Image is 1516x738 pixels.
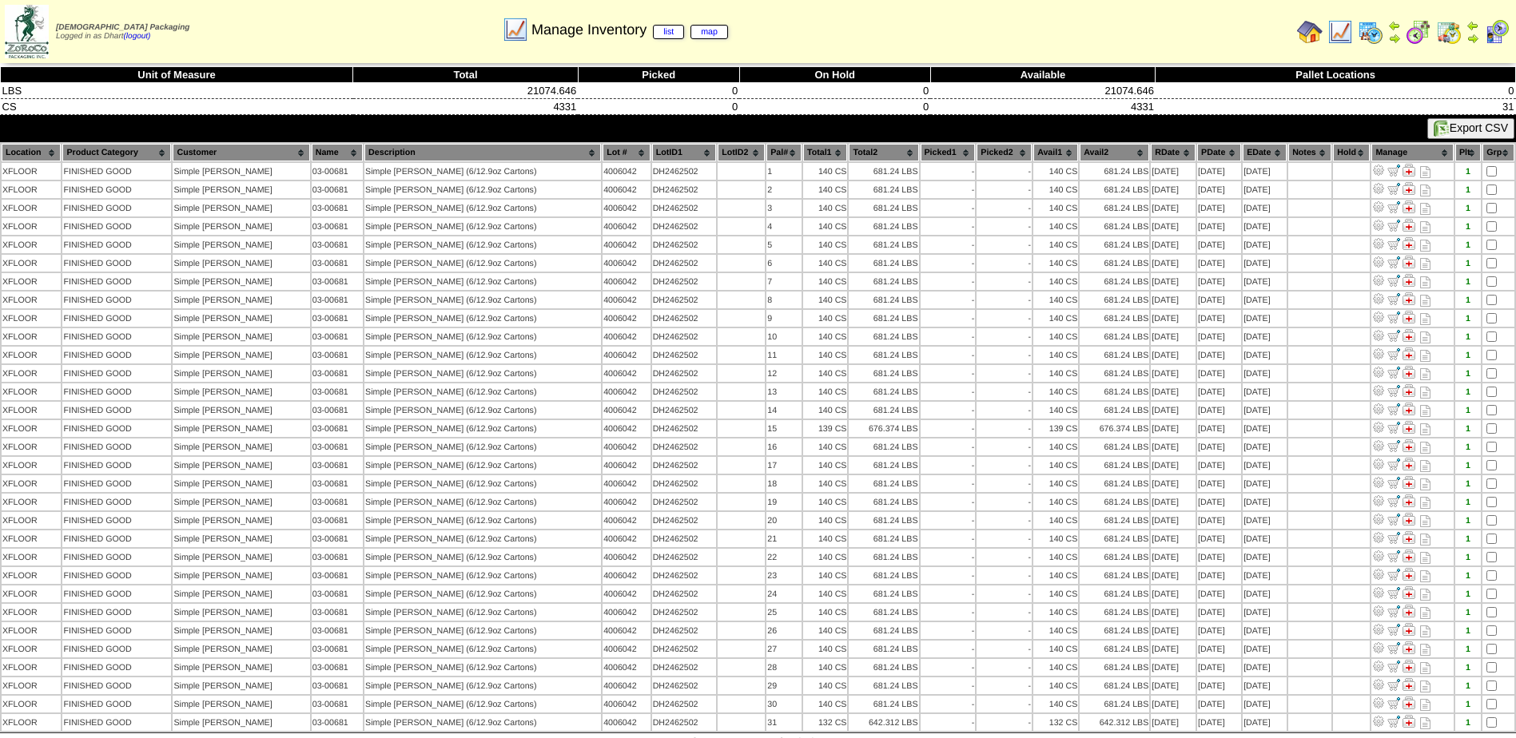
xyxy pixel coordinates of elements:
[364,163,601,180] td: Simple [PERSON_NAME] (6/12.9oz Cartons)
[364,292,601,308] td: Simple [PERSON_NAME] (6/12.9oz Cartons)
[312,255,363,272] td: 03-00681
[1387,660,1400,673] img: Move
[1197,273,1241,290] td: [DATE]
[603,163,651,180] td: 4006042
[1420,240,1430,252] i: Note
[1466,19,1479,32] img: arrowleft.gif
[1420,221,1430,233] i: Note
[803,163,848,180] td: 140 CS
[1387,274,1400,287] img: Move
[1403,256,1415,268] img: Manage Hold
[1387,586,1400,599] img: Move
[1033,200,1078,216] td: 140 CS
[1372,715,1385,728] img: Adjust
[62,163,171,180] td: FINISHED GOOD
[1420,203,1430,215] i: Note
[1403,366,1415,379] img: Manage Hold
[173,200,309,216] td: Simple [PERSON_NAME]
[653,25,684,39] a: list
[56,23,189,32] span: [DEMOGRAPHIC_DATA] Packaging
[1033,255,1078,272] td: 140 CS
[1156,67,1516,83] th: Pallet Locations
[1372,403,1385,415] img: Adjust
[1371,144,1453,161] th: Manage
[173,236,309,253] td: Simple [PERSON_NAME]
[803,200,848,216] td: 140 CS
[312,218,363,235] td: 03-00681
[1388,19,1401,32] img: arrowleft.gif
[1151,144,1196,161] th: RDate
[1151,255,1196,272] td: [DATE]
[364,236,601,253] td: Simple [PERSON_NAME] (6/12.9oz Cartons)
[1372,182,1385,195] img: Adjust
[173,292,309,308] td: Simple [PERSON_NAME]
[603,181,651,198] td: 4006042
[62,218,171,235] td: FINISHED GOOD
[766,255,802,272] td: 6
[1080,181,1149,198] td: 681.24 LBS
[718,144,765,161] th: LotID2
[1372,660,1385,673] img: Adjust
[1,99,353,115] td: CS
[652,200,717,216] td: DH2462502
[652,144,717,161] th: LotID1
[312,292,363,308] td: 03-00681
[1388,32,1401,45] img: arrowright.gif
[1387,458,1400,470] img: Move
[849,200,918,216] td: 681.24 LBS
[1403,568,1415,581] img: Manage Hold
[921,218,976,235] td: -
[766,144,802,161] th: Pal#
[1403,476,1415,489] img: Manage Hold
[1372,311,1385,323] img: Adjust
[766,200,802,216] td: 3
[1420,166,1430,178] i: Note
[1456,222,1480,232] div: 1
[921,255,976,272] td: -
[578,99,739,115] td: 0
[1420,276,1430,288] i: Note
[1403,219,1415,232] img: Manage Hold
[1033,273,1078,290] td: 140 CS
[1197,181,1241,198] td: [DATE]
[977,255,1032,272] td: -
[1372,476,1385,489] img: Adjust
[1243,255,1287,272] td: [DATE]
[578,67,739,83] th: Picked
[5,5,49,58] img: zoroco-logo-small.webp
[1,83,353,99] td: LBS
[1387,550,1400,562] img: Move
[803,292,848,308] td: 140 CS
[62,292,171,308] td: FINISHED GOOD
[1372,605,1385,617] img: Adjust
[1156,83,1516,99] td: 0
[1372,292,1385,305] img: Adjust
[1151,181,1196,198] td: [DATE]
[2,255,61,272] td: XFLOOR
[1151,236,1196,253] td: [DATE]
[578,83,739,99] td: 0
[312,273,363,290] td: 03-00681
[1403,274,1415,287] img: Manage Hold
[1372,329,1385,342] img: Adjust
[1080,236,1149,253] td: 681.24 LBS
[603,255,651,272] td: 4006042
[2,144,61,161] th: Location
[1456,185,1480,195] div: 1
[1243,200,1287,216] td: [DATE]
[62,181,171,198] td: FINISHED GOOD
[1080,218,1149,235] td: 681.24 LBS
[1403,347,1415,360] img: Manage Hold
[1387,182,1400,195] img: Move
[1080,144,1149,161] th: Avail2
[1387,568,1400,581] img: Move
[652,181,717,198] td: DH2462502
[1387,678,1400,691] img: Move
[1372,366,1385,379] img: Adjust
[1403,586,1415,599] img: Manage Hold
[977,144,1032,161] th: Picked2
[1403,384,1415,397] img: Manage Hold
[803,255,848,272] td: 140 CS
[652,236,717,253] td: DH2462502
[1403,403,1415,415] img: Manage Hold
